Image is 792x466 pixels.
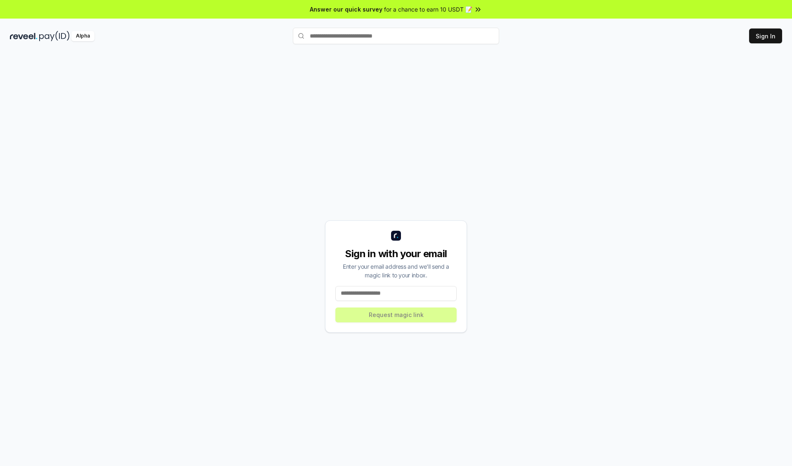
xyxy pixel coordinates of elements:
div: Sign in with your email [335,247,457,260]
img: pay_id [39,31,70,41]
span: for a chance to earn 10 USDT 📝 [384,5,472,14]
img: reveel_dark [10,31,38,41]
button: Sign In [749,28,782,43]
div: Alpha [71,31,94,41]
span: Answer our quick survey [310,5,382,14]
img: logo_small [391,231,401,241]
div: Enter your email address and we’ll send a magic link to your inbox. [335,262,457,279]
